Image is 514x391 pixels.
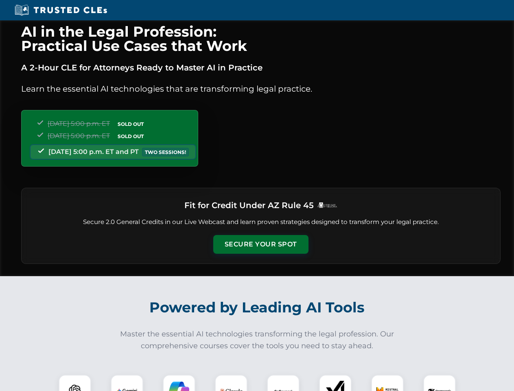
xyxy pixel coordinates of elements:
[115,132,147,141] span: SOLD OUT
[115,120,147,128] span: SOLD OUT
[21,82,501,95] p: Learn the essential AI technologies that are transforming legal practice.
[31,217,490,227] p: Secure 2.0 General Credits in our Live Webcast and learn proven strategies designed to transform ...
[317,202,337,208] img: Logo
[184,198,314,213] h3: Fit for Credit Under AZ Rule 45
[48,120,110,127] span: [DATE] 5:00 p.m. ET
[32,293,483,322] h2: Powered by Leading AI Tools
[115,328,400,352] p: Master the essential AI technologies transforming the legal profession. Our comprehensive courses...
[48,132,110,140] span: [DATE] 5:00 p.m. ET
[12,4,109,16] img: Trusted CLEs
[21,61,501,74] p: A 2-Hour CLE for Attorneys Ready to Master AI in Practice
[21,24,501,53] h1: AI in the Legal Profession: Practical Use Cases that Work
[213,235,308,254] button: Secure Your Spot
